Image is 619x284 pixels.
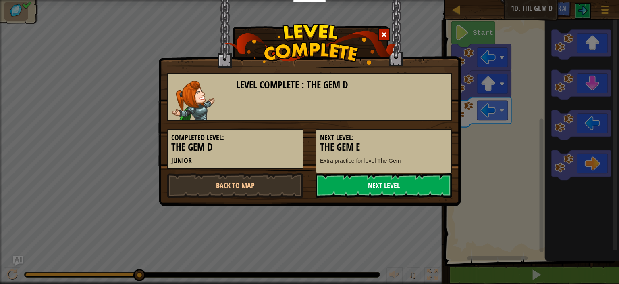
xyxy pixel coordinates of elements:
[172,81,215,120] img: captain.png
[236,80,448,90] h3: Level Complete : The Gem D
[171,134,299,142] h5: Completed Level:
[320,142,448,153] h3: The Gem E
[320,157,448,165] p: Extra practice for level The Gem
[171,157,299,165] h5: Junior
[171,142,299,153] h3: The Gem D
[223,24,396,65] img: level_complete.png
[320,134,448,142] h5: Next Level:
[316,173,452,198] a: Next Level
[167,173,303,198] a: Back to Map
